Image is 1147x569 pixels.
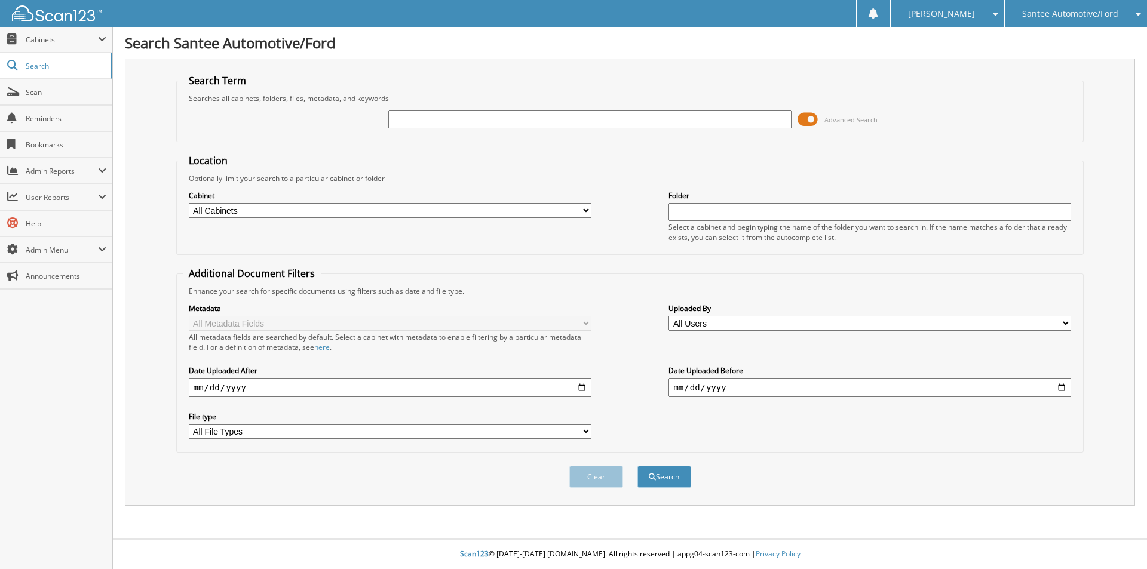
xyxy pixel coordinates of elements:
[183,267,321,280] legend: Additional Document Filters
[26,192,98,202] span: User Reports
[26,113,106,124] span: Reminders
[189,332,591,352] div: All metadata fields are searched by default. Select a cabinet with metadata to enable filtering b...
[113,540,1147,569] div: © [DATE]-[DATE] [DOMAIN_NAME]. All rights reserved | appg04-scan123-com |
[183,286,1078,296] div: Enhance your search for specific documents using filters such as date and file type.
[26,166,98,176] span: Admin Reports
[183,74,252,87] legend: Search Term
[183,93,1078,103] div: Searches all cabinets, folders, files, metadata, and keywords
[26,140,106,150] span: Bookmarks
[26,271,106,281] span: Announcements
[756,549,801,559] a: Privacy Policy
[908,10,975,17] span: [PERSON_NAME]
[26,219,106,229] span: Help
[125,33,1135,53] h1: Search Santee Automotive/Ford
[569,466,623,488] button: Clear
[668,190,1071,201] label: Folder
[668,222,1071,242] div: Select a cabinet and begin typing the name of the folder you want to search in. If the name match...
[189,411,591,422] label: File type
[26,245,98,255] span: Admin Menu
[668,303,1071,313] label: Uploaded By
[668,378,1071,397] input: end
[189,303,591,313] label: Metadata
[460,549,489,559] span: Scan123
[183,154,234,167] legend: Location
[12,5,102,21] img: scan123-logo-white.svg
[314,342,330,352] a: here
[668,365,1071,376] label: Date Uploaded Before
[189,190,591,201] label: Cabinet
[183,173,1078,183] div: Optionally limit your search to a particular cabinet or folder
[189,365,591,376] label: Date Uploaded After
[189,378,591,397] input: start
[1022,10,1118,17] span: Santee Automotive/Ford
[26,35,98,45] span: Cabinets
[1087,512,1147,569] iframe: Chat Widget
[637,466,691,488] button: Search
[824,115,878,124] span: Advanced Search
[26,61,105,71] span: Search
[26,87,106,97] span: Scan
